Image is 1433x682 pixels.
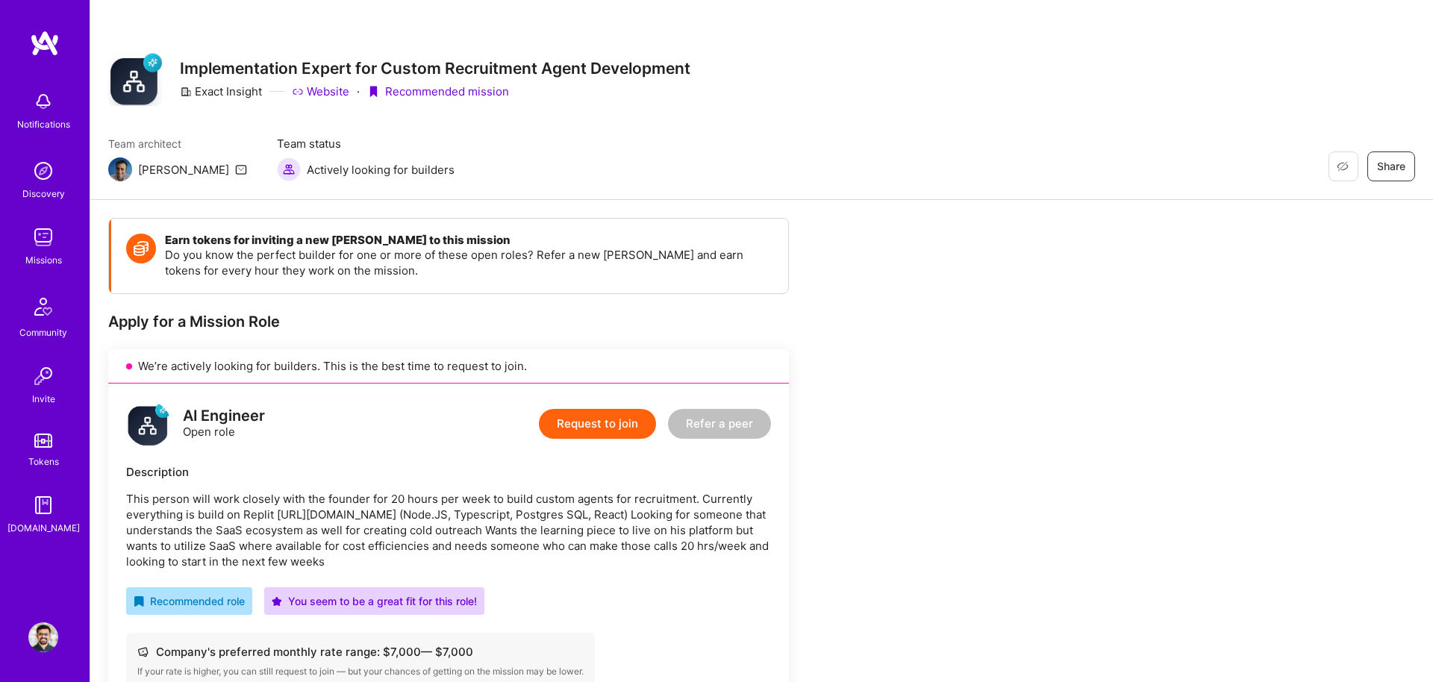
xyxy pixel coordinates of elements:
[180,86,192,98] i: icon CompanyGray
[367,86,379,98] i: icon PurpleRibbon
[272,593,477,609] div: You seem to be a great fit for this role!
[307,162,455,178] span: Actively looking for builders
[17,116,70,132] div: Notifications
[108,157,132,181] img: Team Architect
[235,163,247,175] i: icon Mail
[28,87,58,116] img: bell
[1337,160,1349,172] i: icon EyeClosed
[668,409,771,439] button: Refer a peer
[183,408,265,439] div: Open role
[28,454,59,469] div: Tokens
[22,186,65,201] div: Discovery
[25,289,61,325] img: Community
[180,84,262,99] div: Exact Insight
[277,136,455,151] span: Team status
[134,593,245,609] div: Recommended role
[138,162,229,178] div: [PERSON_NAME]
[108,312,789,331] div: Apply for a Mission Role
[367,84,509,99] div: Recommended mission
[357,84,360,99] div: ·
[32,391,55,407] div: Invite
[28,490,58,520] img: guide book
[183,408,265,424] div: AI Engineer
[25,622,62,652] a: User Avatar
[1377,159,1405,174] span: Share
[28,156,58,186] img: discovery
[134,596,144,607] i: icon RecommendedBadge
[137,644,584,660] div: Company's preferred monthly rate range: $ 7,000 — $ 7,000
[34,434,52,448] img: tokens
[25,252,62,268] div: Missions
[126,491,771,569] p: This person will work closely with the founder for 20 hours per week to build custom agents for r...
[1367,151,1415,181] button: Share
[108,52,162,106] img: Company Logo
[108,136,247,151] span: Team architect
[30,30,60,57] img: logo
[126,464,771,480] div: Description
[292,84,349,99] a: Website
[28,622,58,652] img: User Avatar
[28,361,58,391] img: Invite
[180,59,690,78] h3: Implementation Expert for Custom Recruitment Agent Development
[19,325,67,340] div: Community
[28,222,58,252] img: teamwork
[137,666,584,678] div: If your rate is higher, you can still request to join — but your chances of getting on the missio...
[539,409,656,439] button: Request to join
[137,646,149,657] i: icon Cash
[165,234,773,247] h4: Earn tokens for inviting a new [PERSON_NAME] to this mission
[277,157,301,181] img: Actively looking for builders
[126,401,171,446] img: logo
[165,247,773,278] p: Do you know the perfect builder for one or more of these open roles? Refer a new [PERSON_NAME] an...
[108,349,789,384] div: We’re actively looking for builders. This is the best time to request to join.
[272,596,282,607] i: icon PurpleStar
[126,234,156,263] img: Token icon
[7,520,80,536] div: [DOMAIN_NAME]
